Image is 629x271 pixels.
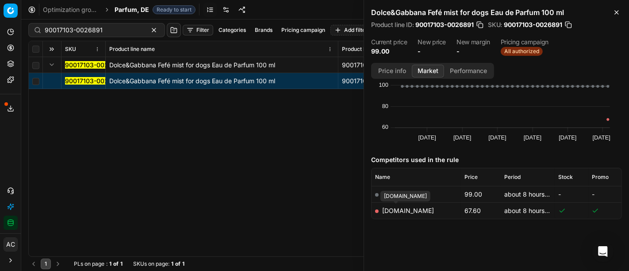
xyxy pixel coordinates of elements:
[456,39,490,45] dt: New margin
[342,61,405,70] div: 90017103-0026891
[133,260,169,267] span: SKUs on page :
[4,237,18,252] button: AC
[371,39,407,45] dt: Current price
[412,65,444,77] button: Market
[342,46,379,53] span: Product line ID
[418,134,436,141] text: [DATE]
[115,5,196,14] span: Parfum, DEReady to start
[588,186,621,202] td: -
[46,44,57,54] button: Expand all
[153,5,196,14] span: Ready to start
[504,174,521,181] span: Period
[379,81,388,88] text: 100
[504,207,557,214] span: about 8 hours ago
[489,134,506,141] text: [DATE]
[501,47,543,56] span: All authorized
[43,5,196,14] nav: breadcrumb
[74,260,123,267] div: :
[65,46,76,53] span: SKU
[215,25,249,35] button: Categories
[418,47,446,56] dd: -
[418,39,446,45] dt: New price
[464,174,478,181] span: Price
[371,47,407,56] dd: 99.00
[555,186,588,202] td: -
[592,174,609,181] span: Promo
[43,5,100,14] a: Optimization groups
[464,207,481,214] span: 67.60
[65,77,123,85] button: 90017103-0026891
[456,47,490,56] dd: -
[175,260,180,267] strong: of
[46,59,57,70] button: Expand
[453,134,471,141] text: [DATE]
[382,103,388,109] text: 80
[592,241,614,262] div: Open Intercom Messenger
[120,260,123,267] strong: 1
[593,134,610,141] text: [DATE]
[382,124,388,130] text: 60
[504,190,557,198] span: about 8 hours ago
[375,174,390,181] span: Name
[109,61,334,70] div: Dolce&Gabbana Fefé mist for dogs Eau de Parfum 100 ml
[380,191,430,201] div: [DOMAIN_NAME]
[371,7,622,18] h2: Dolce&Gabbana Fefé mist for dogs Eau de Parfum 100 ml
[53,259,63,269] button: Go to next page
[45,26,142,35] input: Search by SKU or title
[28,259,39,269] button: Go to previous page
[65,61,123,70] button: 90017103-0026891
[278,25,329,35] button: Pricing campaign
[113,260,119,267] strong: of
[371,22,414,28] span: Product line ID :
[251,25,276,35] button: Brands
[524,134,541,141] text: [DATE]
[501,39,548,45] dt: Pricing campaign
[182,260,184,267] strong: 1
[183,25,213,35] button: Filter
[559,134,576,141] text: [DATE]
[115,5,149,14] span: Parfum, DE
[488,22,502,28] span: SKU :
[504,20,562,29] span: 90017103-0026891
[444,65,493,77] button: Performance
[382,190,408,198] span: My price
[109,77,334,85] div: Dolce&Gabbana Fefé mist for dogs Eau de Parfum 100 ml
[28,259,63,269] nav: pagination
[41,259,51,269] button: 1
[109,260,111,267] strong: 1
[342,77,405,85] div: 90017103-0026891
[559,174,573,181] span: Stock
[372,65,412,77] button: Price info
[464,190,482,198] span: 99.00
[382,207,434,214] a: [DOMAIN_NAME]
[4,238,17,251] span: AC
[171,260,173,267] strong: 1
[330,25,372,35] button: Add filter
[109,46,155,53] span: Product line name
[65,77,123,85] mark: 90017103-0026891
[371,155,622,164] h5: Competitors used in the rule
[74,260,104,267] span: PLs on page
[415,20,474,29] span: 90017103-0026891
